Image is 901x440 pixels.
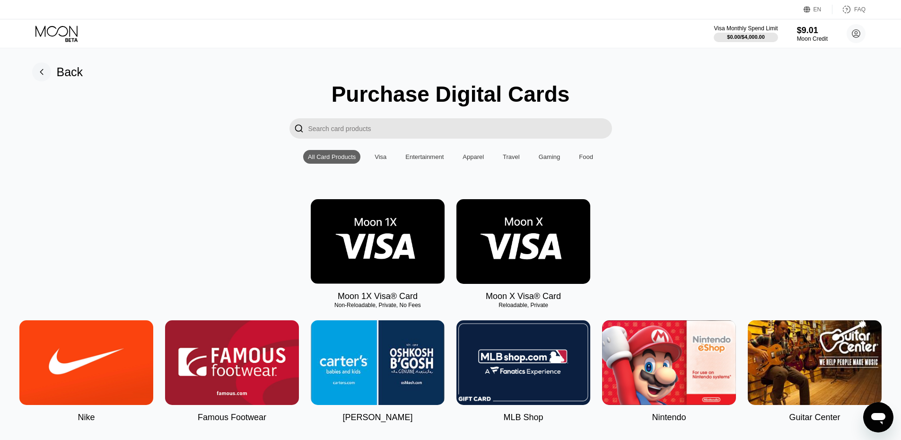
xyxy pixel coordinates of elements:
div: Food [574,150,598,164]
div: Reloadable, Private [456,302,590,308]
input: Search card products [308,118,612,139]
div: $9.01 [797,26,828,35]
iframe: Button to launch messaging window [863,402,893,432]
div: $9.01Moon Credit [797,26,828,42]
div: FAQ [832,5,866,14]
div: Food [579,153,593,160]
div: Moon 1X Visa® Card [338,291,418,301]
div: Gaming [534,150,565,164]
div: Entertainment [405,153,444,160]
div: Gaming [539,153,560,160]
div: Non-Reloadable, Private, No Fees [311,302,445,308]
div: Travel [498,150,525,164]
div: All Card Products [308,153,356,160]
div: Purchase Digital Cards [332,81,570,107]
div:  [289,118,308,139]
div: Entertainment [401,150,448,164]
div: Visa [375,153,386,160]
div: Nintendo [652,413,686,422]
div: EN [814,6,822,13]
div: Visa Monthly Spend Limit$0.00/$4,000.00 [714,25,778,42]
div: Moon Credit [797,35,828,42]
div: Back [32,62,83,81]
div: Back [57,65,83,79]
div: Nike [78,413,95,422]
div: Travel [503,153,520,160]
div: Moon X Visa® Card [486,291,561,301]
div:  [294,123,304,134]
div: MLB Shop [503,413,543,422]
div: [PERSON_NAME] [342,413,412,422]
div: Apparel [463,153,484,160]
div: Guitar Center [789,413,840,422]
div: EN [804,5,832,14]
div: All Card Products [303,150,360,164]
div: Famous Footwear [198,413,266,422]
div: Visa [370,150,391,164]
div: Apparel [458,150,489,164]
div: $0.00 / $4,000.00 [727,34,765,40]
div: FAQ [854,6,866,13]
div: Visa Monthly Spend Limit [714,25,778,32]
